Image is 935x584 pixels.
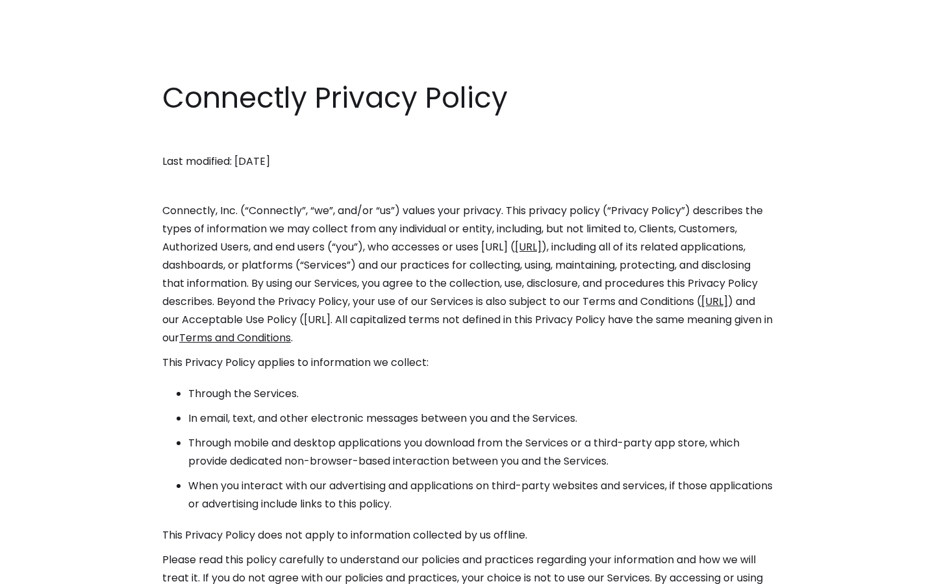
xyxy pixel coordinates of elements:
[701,294,728,309] a: [URL]
[162,177,773,195] p: ‍
[13,560,78,579] aside: Language selected: English
[188,385,773,403] li: Through the Services.
[162,526,773,544] p: This Privacy Policy does not apply to information collected by us offline.
[162,354,773,372] p: This Privacy Policy applies to information we collect:
[188,477,773,513] li: When you interact with our advertising and applications on third-party websites and services, if ...
[188,434,773,470] li: Through mobile and desktop applications you download from the Services or a third-party app store...
[26,561,78,579] ul: Language list
[515,239,542,254] a: [URL]
[179,330,291,345] a: Terms and Conditions
[162,128,773,146] p: ‍
[188,409,773,428] li: In email, text, and other electronic messages between you and the Services.
[162,78,773,118] h1: Connectly Privacy Policy
[162,152,773,171] p: Last modified: [DATE]
[162,202,773,347] p: Connectly, Inc. (“Connectly”, “we”, and/or “us”) values your privacy. This privacy policy (“Priva...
